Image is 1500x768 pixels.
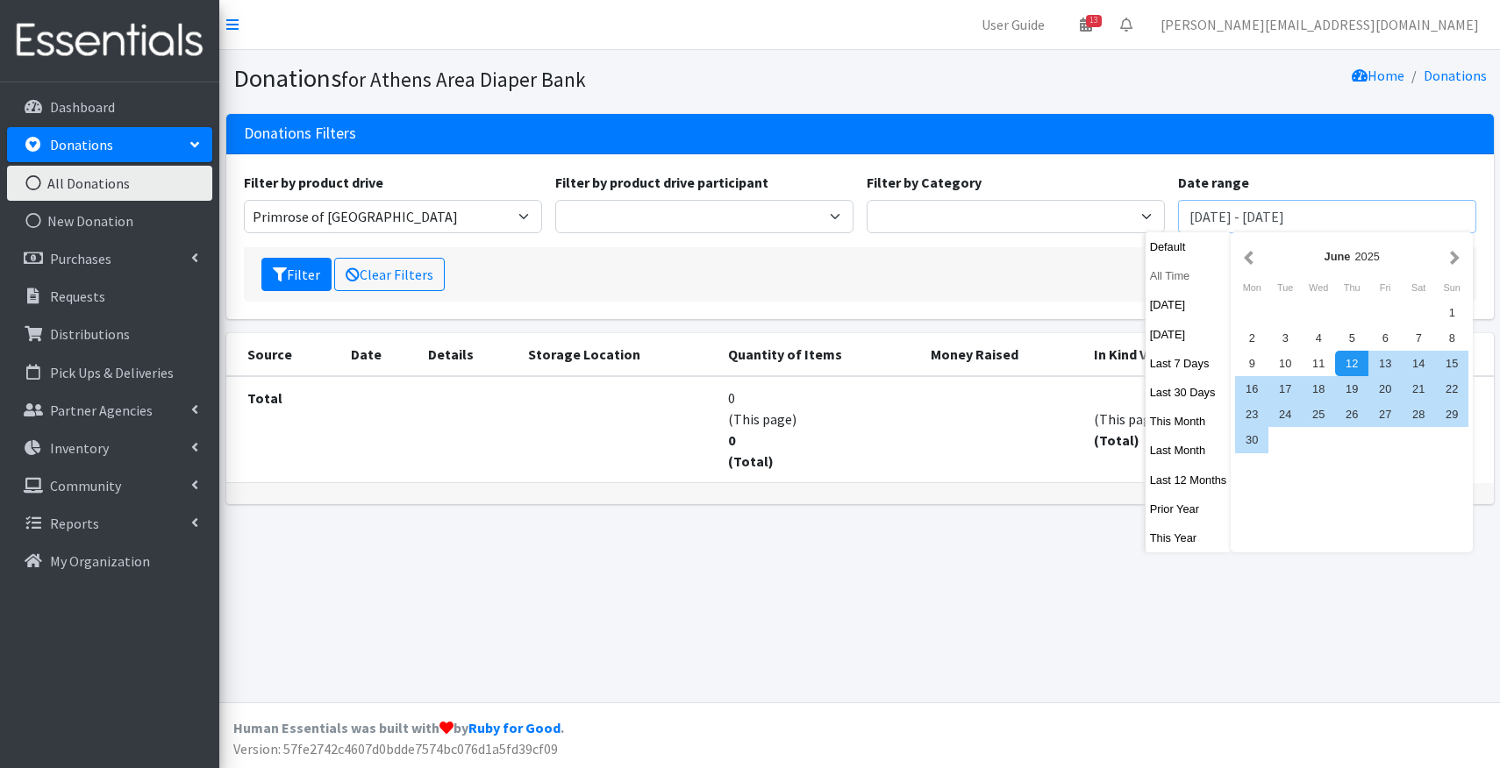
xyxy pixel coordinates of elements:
th: Source [226,333,340,376]
div: 27 [1368,402,1402,427]
a: Dashboard [7,89,212,124]
a: Pick Ups & Deliveries [7,355,212,390]
div: 23 [1235,402,1268,427]
span: 2025 [1354,250,1379,263]
div: 11 [1302,351,1335,376]
td: (This page) [1083,376,1236,483]
button: [DATE] [1146,322,1232,347]
a: My Organization [7,544,212,579]
div: 26 [1335,402,1368,427]
div: 13 [1368,351,1402,376]
strong: 0 (Total) [728,431,774,470]
div: 20 [1368,376,1402,402]
th: Storage Location [518,333,718,376]
a: Requests [7,279,212,314]
a: Donations [7,127,212,162]
a: All Donations [7,166,212,201]
th: Details [418,333,518,376]
label: Filter by product drive [244,172,383,193]
button: Last 30 Days [1146,380,1232,405]
p: Inventory [50,439,109,457]
div: 1 [1435,300,1468,325]
label: Date range [1178,172,1249,193]
a: New Donation [7,203,212,238]
input: January 1, 2011 - December 31, 2011 [1178,200,1476,233]
p: Pick Ups & Deliveries [50,364,174,381]
button: Last 12 Months [1146,467,1232,493]
div: Saturday [1402,276,1435,299]
p: Donations [50,136,113,153]
p: Community [50,477,121,494]
label: Filter by product drive participant [555,172,768,193]
p: Reports [50,515,99,532]
div: 29 [1435,402,1468,427]
button: This Month [1146,409,1232,434]
label: Filter by Category [867,172,982,193]
div: Wednesday [1302,276,1335,299]
a: Purchases [7,241,212,276]
a: Partner Agencies [7,393,212,428]
div: 25 [1302,402,1335,427]
a: Clear Filters [334,258,445,291]
button: Default [1146,234,1232,260]
th: Date [340,333,418,376]
a: Inventory [7,430,212,466]
td: 0 (This page) [718,376,920,483]
button: Prior Year [1146,496,1232,522]
a: Ruby for Good [468,719,561,736]
div: 2 [1235,325,1268,351]
p: Partner Agencies [50,402,153,419]
div: 3 [1268,325,1302,351]
strong: Total [247,389,282,407]
div: 21 [1402,376,1435,402]
div: Tuesday [1268,276,1302,299]
div: 10 [1268,351,1302,376]
div: 9 [1235,351,1268,376]
th: Money Raised [920,333,1083,376]
button: Last 7 Days [1146,351,1232,376]
div: Thursday [1335,276,1368,299]
div: 8 [1435,325,1468,351]
strong: (Total) [1094,431,1139,449]
div: Monday [1235,276,1268,299]
div: 24 [1268,402,1302,427]
p: My Organization [50,552,150,570]
a: Reports [7,506,212,541]
strong: June [1325,250,1351,263]
small: for Athens Area Diaper Bank [341,67,586,92]
p: Dashboard [50,98,115,116]
a: 13 [1066,7,1106,42]
p: Distributions [50,325,130,343]
button: [DATE] [1146,292,1232,317]
div: 16 [1235,376,1268,402]
div: 22 [1435,376,1468,402]
span: Version: 57fe2742c4607d0bdde7574bc076d1a5fd39cf09 [233,740,558,757]
div: 30 [1235,427,1268,452]
div: Sunday [1435,276,1468,299]
div: 6 [1368,325,1402,351]
button: All Time [1146,263,1232,288]
p: Requests [50,288,105,305]
img: HumanEssentials [7,11,212,70]
div: 18 [1302,376,1335,402]
div: 15 [1435,351,1468,376]
div: 17 [1268,376,1302,402]
div: 19 [1335,376,1368,402]
a: [PERSON_NAME][EMAIL_ADDRESS][DOMAIN_NAME] [1146,7,1493,42]
a: User Guide [968,7,1059,42]
div: Friday [1368,276,1402,299]
button: Last Month [1146,437,1232,463]
a: Community [7,468,212,503]
div: 12 [1335,351,1368,376]
div: 14 [1402,351,1435,376]
button: This Year [1146,525,1232,551]
div: 28 [1402,402,1435,427]
h3: Donations Filters [244,124,356,143]
strong: Human Essentials was built with by . [233,719,564,736]
div: 4 [1302,325,1335,351]
span: 13 [1086,15,1102,27]
div: 7 [1402,325,1435,351]
button: Filter [261,258,332,291]
th: Quantity of Items [718,333,920,376]
a: Distributions [7,316,212,352]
